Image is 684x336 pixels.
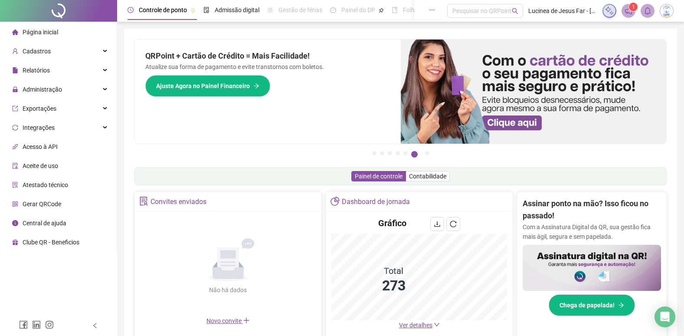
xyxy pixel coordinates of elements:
span: book [392,7,398,13]
span: gift [12,239,18,245]
span: clock-circle [128,7,134,13]
span: Gestão de férias [278,7,322,13]
button: 7 [425,151,429,155]
span: sun [267,7,273,13]
span: pie-chart [331,197,340,206]
span: export [12,105,18,112]
span: api [12,144,18,150]
span: file-done [203,7,209,13]
button: Chega de papelada! [549,294,635,316]
button: 5 [403,151,408,155]
span: Clube QR - Beneficios [23,239,79,246]
span: Central de ajuda [23,220,66,227]
span: 1 [632,4,635,10]
button: 1 [372,151,376,155]
span: Admissão digital [215,7,259,13]
span: solution [139,197,148,206]
span: Aceite de uso [23,162,58,169]
span: Gerar QRCode [23,201,61,208]
span: sync [12,125,18,131]
h2: QRPoint + Cartão de Crédito = Mais Facilidade! [145,50,390,62]
span: linkedin [32,320,41,329]
sup: 1 [629,3,638,11]
span: user-add [12,48,18,54]
a: Ver detalhes down [399,322,440,329]
span: Painel do DP [341,7,375,13]
span: Cadastros [23,48,51,55]
span: Relatórios [23,67,50,74]
span: dashboard [330,7,336,13]
span: search [512,8,518,14]
span: Ver detalhes [399,322,432,329]
span: Chega de papelada! [560,300,615,310]
span: Novo convite [206,317,250,324]
h4: Gráfico [378,217,406,229]
span: solution [12,182,18,188]
button: 6 [411,151,418,158]
img: 83834 [660,4,673,17]
span: plus [243,317,250,324]
span: Exportações [23,105,56,112]
span: Página inicial [23,29,58,36]
span: Integrações [23,124,55,131]
span: bell [644,7,651,15]
span: left [92,323,98,329]
span: pushpin [379,8,384,13]
span: pushpin [190,8,196,13]
div: Não há dados [188,285,268,295]
span: Ajuste Agora no Painel Financeiro [156,81,250,91]
p: Com a Assinatura Digital da QR, sua gestão fica mais ágil, segura e sem papelada. [523,222,661,241]
span: home [12,29,18,35]
span: info-circle [12,220,18,226]
span: Administração [23,86,62,93]
h2: Assinar ponto na mão? Isso ficou no passado! [523,198,661,222]
span: reload [450,221,457,227]
div: Open Intercom Messenger [655,306,675,327]
span: download [434,221,441,227]
p: Atualize sua forma de pagamento e evite transtornos com boletos. [145,62,390,72]
span: audit [12,163,18,169]
img: banner%2F75947b42-3b94-469c-a360-407c2d3115d7.png [401,40,667,144]
span: Contabilidade [409,173,446,180]
span: facebook [19,320,28,329]
span: Acesso à API [23,143,58,150]
span: file [12,67,18,73]
img: sparkle-icon.fc2bf0ac1784a2077858766a79e2daf3.svg [605,6,614,16]
span: Painel de controle [355,173,403,180]
div: Dashboard de jornada [342,194,410,209]
button: Ajuste Agora no Painel Financeiro [145,75,270,97]
span: arrow-right [253,83,259,89]
div: Convites enviados [151,194,206,209]
button: 2 [380,151,384,155]
span: Folha de pagamento [403,7,458,13]
span: notification [625,7,632,15]
span: Lucinea de Jesus Far - [GEOGRAPHIC_DATA] [528,6,597,16]
span: Atestado técnico [23,181,68,188]
span: instagram [45,320,54,329]
span: ellipsis [429,7,435,13]
button: 3 [388,151,392,155]
img: banner%2F02c71560-61a6-44d4-94b9-c8ab97240462.png [523,245,661,291]
span: qrcode [12,201,18,207]
span: Controle de ponto [139,7,187,13]
button: 4 [396,151,400,155]
span: lock [12,86,18,92]
span: down [434,322,440,328]
span: arrow-right [618,302,624,308]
